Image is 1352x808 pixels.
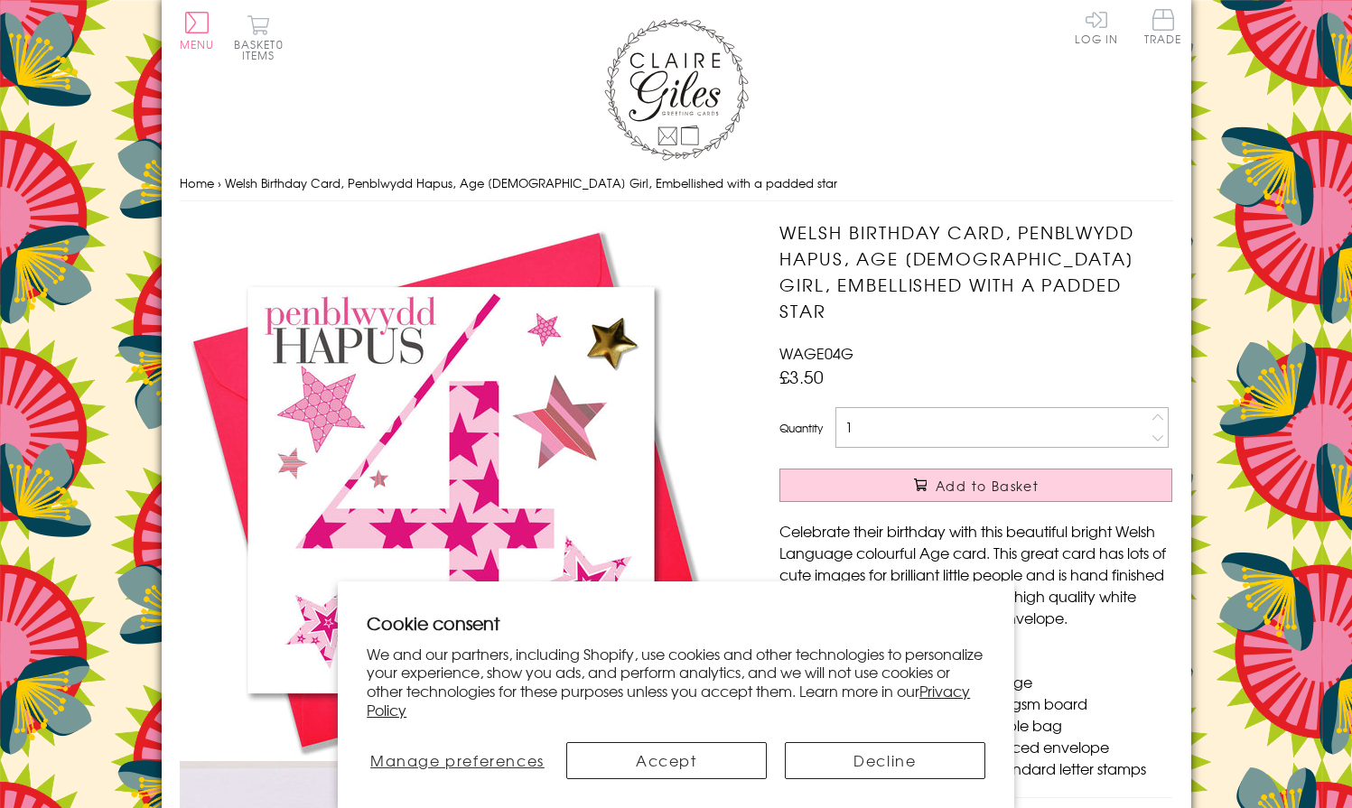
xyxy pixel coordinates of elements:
h2: Cookie consent [367,610,985,636]
button: Decline [785,742,985,779]
span: Add to Basket [936,477,1039,495]
button: Menu [180,12,215,50]
span: Welsh Birthday Card, Penblwydd Hapus, Age [DEMOGRAPHIC_DATA] Girl, Embellished with a padded star [225,174,837,191]
img: Claire Giles Greetings Cards [604,18,749,161]
span: › [218,174,221,191]
p: Celebrate their birthday with this beautiful bright Welsh Language colourful Age card. This great... [779,520,1172,628]
a: Trade [1144,9,1182,48]
p: We and our partners, including Shopify, use cookies and other technologies to personalize your ex... [367,645,985,720]
a: Log In [1075,9,1118,44]
span: £3.50 [779,364,824,389]
h1: Welsh Birthday Card, Penblwydd Hapus, Age [DEMOGRAPHIC_DATA] Girl, Embellished with a padded star [779,219,1172,323]
span: WAGE04G [779,342,853,364]
span: Manage preferences [370,749,545,771]
button: Basket0 items [234,14,284,60]
img: Welsh Birthday Card, Penblwydd Hapus, Age 4 Girl, Embellished with a padded star [180,219,722,761]
nav: breadcrumbs [180,165,1173,202]
a: Home [180,174,214,191]
span: 0 items [242,36,284,63]
button: Add to Basket [779,469,1172,502]
span: Trade [1144,9,1182,44]
button: Accept [566,742,767,779]
a: Privacy Policy [367,680,970,720]
label: Quantity [779,420,823,436]
button: Manage preferences [367,742,547,779]
span: Menu [180,36,215,52]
